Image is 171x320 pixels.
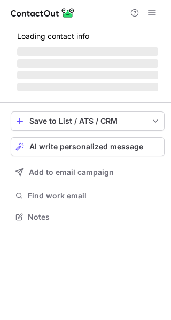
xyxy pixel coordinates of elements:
span: ‌ [17,47,158,56]
span: ‌ [17,83,158,91]
button: Find work email [11,188,165,203]
button: Notes [11,210,165,225]
span: ‌ [17,71,158,79]
img: ContactOut v5.3.10 [11,6,75,19]
span: Find work email [28,191,160,201]
span: Notes [28,212,160,222]
span: AI write personalized message [29,142,143,151]
span: Add to email campaign [29,168,114,177]
span: ‌ [17,59,158,68]
button: AI write personalized message [11,137,165,156]
button: Add to email campaign [11,163,165,182]
p: Loading contact info [17,32,158,41]
button: save-profile-one-click [11,111,165,131]
div: Save to List / ATS / CRM [29,117,146,125]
